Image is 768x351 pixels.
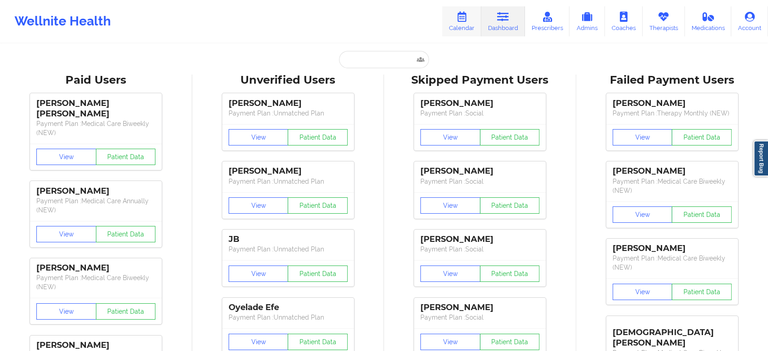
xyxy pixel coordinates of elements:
div: [PERSON_NAME] [420,98,539,109]
button: View [613,129,673,145]
div: Paid Users [6,73,186,87]
a: Calendar [442,6,481,36]
button: Patient Data [96,303,156,320]
a: Prescribers [525,6,570,36]
button: View [420,129,480,145]
a: Account [731,6,768,36]
p: Payment Plan : Unmatched Plan [229,109,348,118]
div: [PERSON_NAME] [36,186,155,196]
button: View [420,334,480,350]
div: [PERSON_NAME] [420,166,539,176]
button: Patient Data [672,129,732,145]
div: Skipped Payment Users [390,73,570,87]
p: Payment Plan : Social [420,109,539,118]
p: Payment Plan : Social [420,313,539,322]
p: Payment Plan : Social [420,245,539,254]
div: [PERSON_NAME] [229,166,348,176]
div: [PERSON_NAME] [36,340,155,351]
button: Patient Data [672,206,732,223]
a: Dashboard [481,6,525,36]
div: [PERSON_NAME] [613,243,732,254]
button: Patient Data [480,129,540,145]
p: Payment Plan : Therapy Monthly (NEW) [613,109,732,118]
button: View [36,303,96,320]
button: Patient Data [672,284,732,300]
a: Coaches [605,6,643,36]
button: View [229,334,289,350]
button: View [613,206,673,223]
p: Payment Plan : Unmatched Plan [229,313,348,322]
p: Payment Plan : Unmatched Plan [229,177,348,186]
button: Patient Data [288,334,348,350]
button: Patient Data [288,266,348,282]
button: View [229,266,289,282]
button: View [420,266,480,282]
div: Unverified Users [199,73,378,87]
div: [PERSON_NAME] [613,98,732,109]
p: Payment Plan : Medical Care Annually (NEW) [36,196,155,215]
p: Payment Plan : Medical Care Biweekly (NEW) [36,119,155,137]
button: Patient Data [96,226,156,242]
div: [PERSON_NAME] [PERSON_NAME] [36,98,155,119]
div: [PERSON_NAME] [229,98,348,109]
button: Patient Data [480,197,540,214]
button: Patient Data [96,149,156,165]
a: Medications [685,6,732,36]
p: Payment Plan : Medical Care Biweekly (NEW) [613,254,732,272]
a: Report Bug [753,140,768,176]
a: Therapists [643,6,685,36]
button: View [229,129,289,145]
div: JB [229,234,348,245]
p: Payment Plan : Medical Care Biweekly (NEW) [613,177,732,195]
button: Patient Data [480,266,540,282]
p: Payment Plan : Social [420,177,539,186]
div: Failed Payment Users [583,73,762,87]
button: View [613,284,673,300]
button: View [420,197,480,214]
div: Oyelade Efe [229,302,348,313]
div: [PERSON_NAME] [420,234,539,245]
button: View [36,149,96,165]
button: View [229,197,289,214]
button: Patient Data [288,129,348,145]
div: [PERSON_NAME] [36,263,155,273]
p: Payment Plan : Unmatched Plan [229,245,348,254]
button: Patient Data [288,197,348,214]
div: [DEMOGRAPHIC_DATA][PERSON_NAME] [613,321,732,348]
div: [PERSON_NAME] [613,166,732,176]
p: Payment Plan : Medical Care Biweekly (NEW) [36,273,155,291]
button: View [36,226,96,242]
div: [PERSON_NAME] [420,302,539,313]
a: Admins [569,6,605,36]
button: Patient Data [480,334,540,350]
